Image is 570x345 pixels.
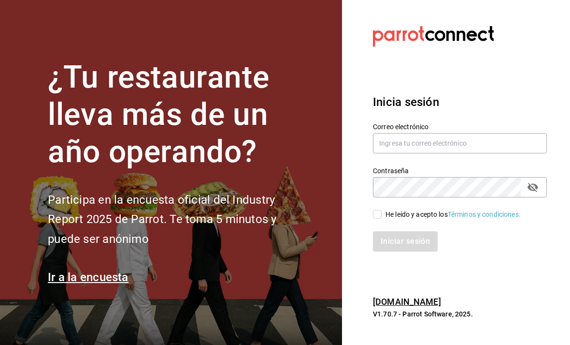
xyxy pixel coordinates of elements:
h3: Inicia sesión [373,93,547,111]
label: Contraseña [373,167,547,174]
input: Ingresa tu correo electrónico [373,133,547,153]
label: Correo electrónico [373,123,547,130]
div: He leído y acepto los [385,210,521,220]
a: Términos y condiciones. [448,210,521,218]
h2: Participa en la encuesta oficial del Industry Report 2025 de Parrot. Te toma 5 minutos y puede se... [48,190,309,249]
button: passwordField [525,179,541,195]
a: Ir a la encuesta [48,270,128,284]
a: [DOMAIN_NAME] [373,297,441,307]
p: V1.70.7 - Parrot Software, 2025. [373,309,547,319]
h1: ¿Tu restaurante lleva más de un año operando? [48,59,309,170]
